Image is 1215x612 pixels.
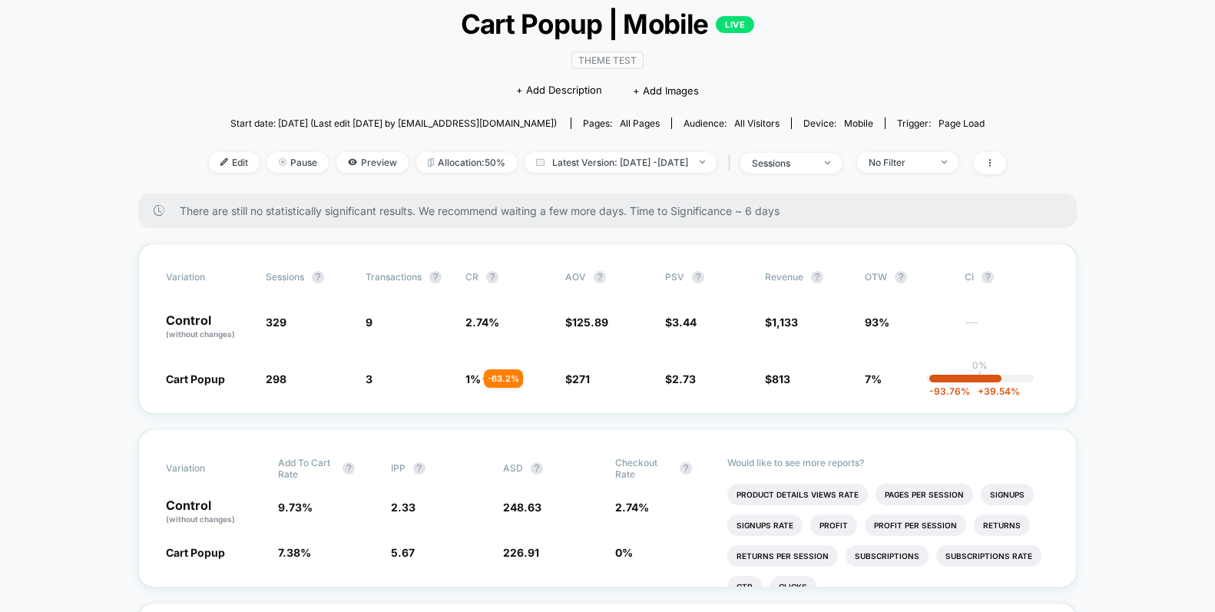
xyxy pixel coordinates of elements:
span: AOV [565,271,586,283]
span: 2.33 [391,501,415,514]
span: Variation [166,457,250,480]
span: PSV [665,271,684,283]
span: 1,133 [772,316,798,329]
span: 226.91 [503,546,539,559]
button: ? [343,462,355,475]
span: Variation [166,271,250,283]
span: IPP [391,462,406,474]
span: Sessions [266,271,304,283]
span: $ [665,316,697,329]
span: --- [965,318,1049,340]
img: end [942,160,947,164]
span: 5.67 [391,546,415,559]
button: ? [982,271,994,283]
button: ? [486,271,498,283]
div: sessions [752,157,813,169]
span: + Add Images [633,84,699,97]
span: Pause [267,152,329,173]
span: 7% [865,372,882,385]
img: end [825,161,830,164]
span: Add To Cart Rate [278,457,335,480]
span: -93.76 % [929,385,970,397]
span: ASD [503,462,523,474]
button: ? [895,271,907,283]
li: Profit [810,514,857,536]
span: 329 [266,316,286,329]
span: + [978,385,984,397]
span: all pages [620,117,660,129]
span: $ [565,372,590,385]
span: Device: [791,117,885,129]
span: (without changes) [166,329,235,339]
span: Revenue [765,271,803,283]
span: CI [965,271,1049,283]
div: Trigger: [897,117,985,129]
li: Ctr [727,576,762,597]
span: 9 [366,316,372,329]
span: | [724,152,740,174]
span: 248.63 [503,501,541,514]
span: All Visitors [734,117,780,129]
span: 2.74 % [465,316,499,329]
li: Subscriptions Rate [936,545,1041,567]
p: | [978,371,982,382]
span: Cart Popup [166,372,225,385]
button: ? [429,271,442,283]
div: - 63.2 % [484,369,523,388]
span: Edit [209,152,260,173]
span: Transactions [366,271,422,283]
p: Control [166,499,263,525]
span: There are still no statistically significant results. We recommend waiting a few more days . Time... [180,204,1046,217]
span: Latest Version: [DATE] - [DATE] [525,152,717,173]
span: Theme Test [571,51,644,69]
img: calendar [536,158,545,166]
span: 271 [572,372,590,385]
button: ? [594,271,606,283]
span: Preview [336,152,409,173]
p: Would like to see more reports? [727,457,1049,468]
span: $ [565,316,608,329]
li: Profit Per Session [865,514,966,536]
button: ? [413,462,425,475]
span: Cart Popup [166,546,225,559]
li: Returns Per Session [727,545,838,567]
span: mobile [844,117,873,129]
span: $ [765,372,790,385]
span: Page Load [939,117,985,129]
p: LIVE [716,16,754,33]
span: 1 % [465,372,481,385]
span: 2.73 [672,372,696,385]
span: Start date: [DATE] (Last edit [DATE] by [EMAIL_ADDRESS][DOMAIN_NAME]) [230,117,557,129]
span: 39.54 % [970,385,1020,397]
span: 0 % [615,546,633,559]
img: end [700,160,705,164]
button: ? [312,271,324,283]
p: Control [166,314,250,340]
button: ? [680,462,692,475]
li: Clicks [770,576,816,597]
span: 3 [366,372,372,385]
span: 125.89 [572,316,608,329]
span: 298 [266,372,286,385]
button: ? [692,271,704,283]
span: 93% [865,316,889,329]
div: Pages: [583,117,660,129]
span: Allocation: 50% [416,152,517,173]
span: (without changes) [166,514,235,524]
li: Subscriptions [846,545,929,567]
li: Pages Per Session [876,484,973,505]
span: $ [765,316,798,329]
span: $ [665,372,696,385]
span: CR [465,271,478,283]
span: 2.74 % [615,501,649,514]
span: 7.38 % [278,546,311,559]
p: 0% [972,359,988,371]
span: 9.73 % [278,501,313,514]
img: edit [220,158,228,166]
span: OTW [865,271,949,283]
span: 813 [772,372,790,385]
li: Signups [981,484,1034,505]
span: 3.44 [672,316,697,329]
button: ? [811,271,823,283]
div: Audience: [684,117,780,129]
